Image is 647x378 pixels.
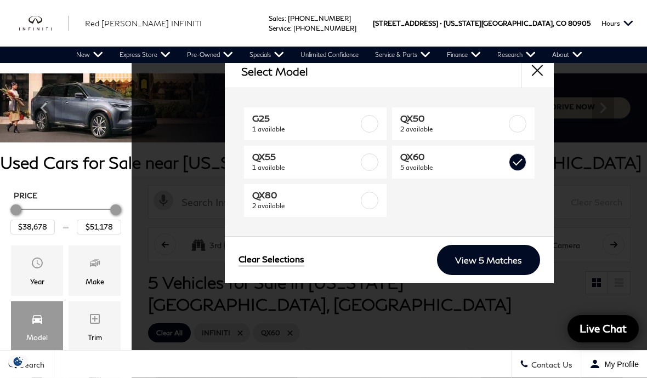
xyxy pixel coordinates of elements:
[489,47,544,63] a: Research
[26,331,48,343] div: Model
[293,24,356,32] a: [PHONE_NUMBER]
[10,201,121,234] div: Price
[292,47,367,63] a: Unlimited Confidence
[269,14,285,22] span: Sales
[252,162,360,173] span: 1 available
[437,245,540,275] a: View 5 Matches
[392,107,535,140] a: QX502 available
[77,220,121,234] input: Maximum
[252,201,360,211] span: 2 available
[30,276,44,288] div: Year
[68,47,111,63] a: New
[241,65,308,77] h2: Select Model
[269,24,290,32] span: Service
[567,315,639,342] a: Live Chat
[14,191,118,201] h5: Price
[367,47,439,63] a: Service & Parts
[10,220,55,234] input: Minimum
[373,19,591,27] a: [STREET_ADDRESS] • [US_STATE][GEOGRAPHIC_DATA], CO 80905
[88,254,101,276] span: Make
[252,190,360,201] span: QX80
[400,124,508,135] span: 2 available
[400,151,508,162] span: QX60
[285,14,286,22] span: :
[600,360,639,369] span: My Profile
[88,310,101,331] span: Trim
[252,151,360,162] span: QX55
[244,107,387,140] a: G251 available
[69,245,121,296] div: MakeMake
[179,47,241,63] a: Pre-Owned
[544,47,591,63] a: About
[241,47,292,63] a: Specials
[252,113,360,124] span: G25
[244,184,387,217] a: QX802 available
[68,47,591,63] nav: Main Navigation
[288,14,351,22] a: [PHONE_NUMBER]
[252,124,360,135] span: 1 available
[5,356,31,367] section: Click to Open Cookie Consent Modal
[86,276,104,288] div: Make
[439,47,489,63] a: Finance
[400,162,508,173] span: 5 available
[290,24,292,32] span: :
[19,16,69,31] a: infiniti
[392,146,535,179] a: QX605 available
[31,254,44,276] span: Year
[11,301,63,352] div: ModelModel
[69,301,121,352] div: TrimTrim
[19,16,69,31] img: INFINITI
[88,331,102,343] div: Trim
[31,310,44,331] span: Model
[244,146,387,179] a: QX551 available
[110,204,121,215] div: Maximum Price
[5,356,31,367] img: Opt-Out Icon
[17,360,44,369] span: Search
[85,18,202,29] a: Red [PERSON_NAME] INFINITI
[239,254,304,267] a: Clear Selections
[521,55,554,88] button: close
[85,19,202,28] span: Red [PERSON_NAME] INFINITI
[400,113,508,124] span: QX50
[581,351,647,378] button: Open user profile menu
[11,245,63,296] div: YearYear
[574,322,632,335] span: Live Chat
[529,360,572,369] span: Contact Us
[10,204,21,215] div: Minimum Price
[111,47,179,63] a: Express Store
[33,91,55,124] div: Previous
